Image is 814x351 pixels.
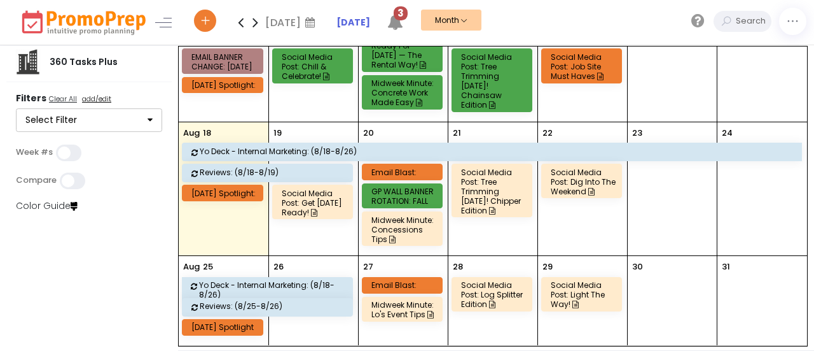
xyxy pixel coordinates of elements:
[191,52,258,71] div: EMAIL BANNER CHANGE: [DATE]
[371,300,437,319] div: Midweek Minute: Lo's Event Tips
[199,280,355,299] div: Yo Deck - Internal Marketing: (8/18-8/26)
[632,261,643,273] p: 30
[363,127,374,140] p: 20
[200,301,355,311] div: Reviews: (8/25-8/26)
[273,261,284,273] p: 26
[461,280,527,309] div: Social Media Post: Log Splitter Edition
[16,199,78,212] a: Color Guide
[183,261,200,273] p: Aug
[632,127,642,140] p: 23
[203,127,211,140] p: 18
[191,322,258,332] div: [DATE] Spotlight
[15,49,41,75] img: company.png
[371,78,437,107] div: Midweek Minute: Concrete Work Made Easy
[371,215,437,244] div: Midweek Minute: Concessions Tips
[542,261,553,273] p: 29
[551,52,616,81] div: Social Media Post: Job Site Must Haves
[371,168,437,177] div: Email Blast:
[191,189,258,198] div: [DATE] Spotlight:
[203,261,213,273] p: 25
[16,108,162,133] button: Select Filter
[551,168,616,196] div: Social Media Post: Dig Into the Weekend
[453,261,463,273] p: 28
[371,280,437,290] div: Email Blast:
[363,261,373,273] p: 27
[273,127,282,140] p: 19
[79,94,114,106] a: add/edit
[82,94,111,104] u: add/edit
[336,16,370,29] a: [DATE]
[16,175,57,185] label: Compare
[722,127,733,140] p: 24
[200,168,355,177] div: Reviews: (8/18-8/19)
[41,55,127,69] div: 360 Tasks Plus
[183,127,200,140] p: Aug
[461,168,527,215] div: Social Media Post: Tree Trimming [DATE]! Chipper Edition
[461,52,527,110] div: Social Media Post: Tree Trimming [DATE]! Chainsaw Edition
[453,127,461,140] p: 21
[733,11,771,32] input: Search
[265,13,319,32] div: [DATE]
[16,92,46,104] strong: Filters
[200,147,805,156] div: Yo Deck - Internal Marketing: (8/18-8/26)
[371,31,437,69] div: Email Blast: Get Ready for [DATE] — The Rental Way!
[371,187,437,206] div: GP WALL BANNER ROTATION: FALL
[191,80,258,90] div: [DATE] Spotlight:
[722,261,730,273] p: 31
[282,189,347,217] div: Social Media Post: Get [DATE] Ready!
[282,52,347,81] div: Social Media Post: Chill & Celebrate!
[394,6,408,20] span: 3
[421,10,481,31] button: Month
[16,147,53,157] label: Week #s
[551,280,616,309] div: Social Media Post: Light the Way!
[542,127,553,140] p: 22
